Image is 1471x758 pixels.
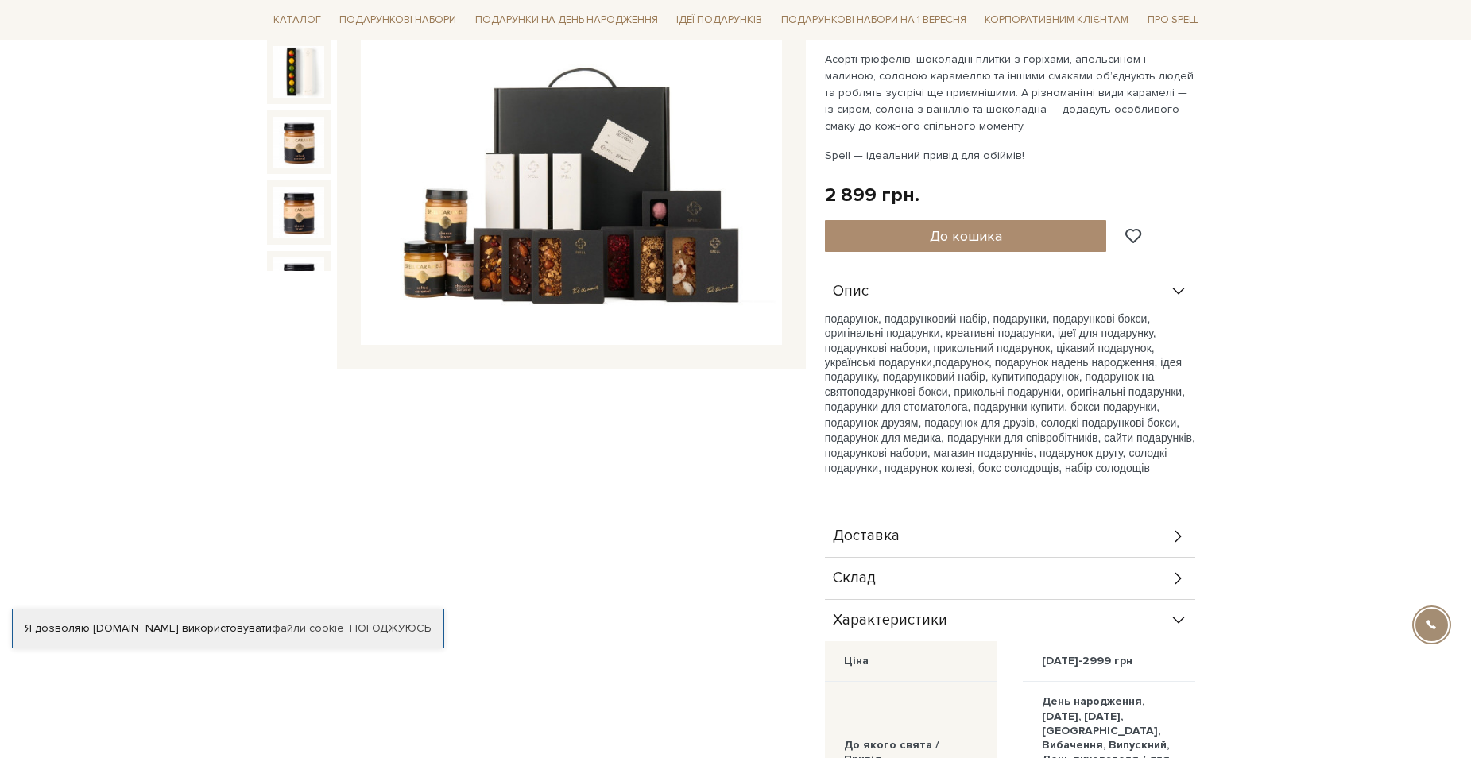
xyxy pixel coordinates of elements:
[825,51,1198,134] p: Асорті трюфелів, шоколадні плитки з горіхами, апельсином і малиною, солоною карамеллю та іншими с...
[833,284,869,299] span: Опис
[978,6,1135,33] a: Корпоративним клієнтам
[273,187,324,238] img: Подарунок Колекціонер обіймів
[273,257,324,308] img: Подарунок Колекціонер обіймів
[775,6,973,33] a: Подарункові набори на 1 Вересня
[670,8,768,33] a: Ідеї подарунків
[273,46,324,97] img: Подарунок Колекціонер обіймів
[825,183,919,207] div: 2 899 грн.
[1042,654,1132,668] div: [DATE]-2999 грн
[13,621,443,636] div: Я дозволяю [DOMAIN_NAME] використовувати
[930,227,1002,245] span: До кошика
[833,571,876,586] span: Склад
[1141,8,1205,33] a: Про Spell
[469,8,664,33] a: Подарунки на День народження
[825,147,1198,164] p: Spell — ідеальний привід для обіймів!
[273,117,324,168] img: Подарунок Колекціонер обіймів
[825,220,1107,252] button: До кошика
[935,356,1064,369] span: подарунок, подарунок на
[833,613,947,628] span: Характеристики
[272,621,344,635] a: файли cookie
[1064,356,1155,369] span: день народження
[833,529,900,543] span: Доставка
[825,312,1156,369] span: подарунок, подарунковий набір, подарунки, подарункові бокси, оригінальні подарунки, креативні под...
[333,8,463,33] a: Подарункові набори
[825,385,1195,474] span: подарункові бокси, прикольні подарунки, оригінальні подарунки, подарунки для стоматолога, подарун...
[844,654,869,668] div: Ціна
[932,356,935,369] span: ,
[267,8,327,33] a: Каталог
[350,621,431,636] a: Погоджуюсь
